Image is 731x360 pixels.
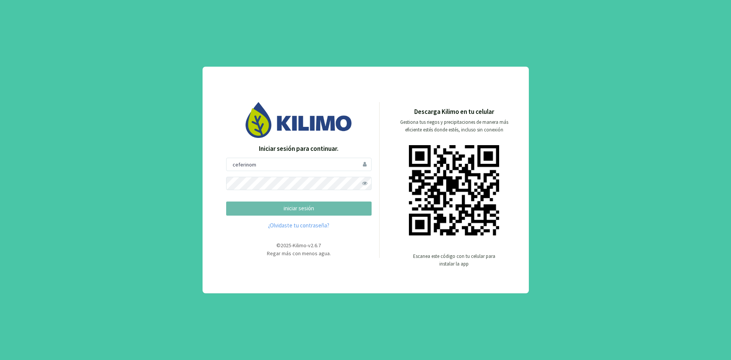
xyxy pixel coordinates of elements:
[293,242,306,249] span: Kilimo
[226,144,372,154] p: Iniciar sesión para continuar.
[226,221,372,230] a: ¿Olvidaste tu contraseña?
[306,242,308,249] span: -
[414,107,494,117] p: Descarga Kilimo en tu celular
[291,242,293,249] span: -
[226,202,372,216] button: iniciar sesión
[226,158,372,171] input: Usuario
[233,204,365,213] p: iniciar sesión
[281,242,291,249] span: 2025
[396,118,513,134] p: Gestiona tus riegos y precipitaciones de manera más eficiente estés donde estés, incluso sin cone...
[409,145,499,235] img: qr code
[267,250,331,257] span: Regar más con menos agua.
[246,102,352,138] img: Image
[276,242,281,249] span: ©
[308,242,321,249] span: v2.6.7
[412,253,496,268] p: Escanea este código con tu celular para instalar la app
